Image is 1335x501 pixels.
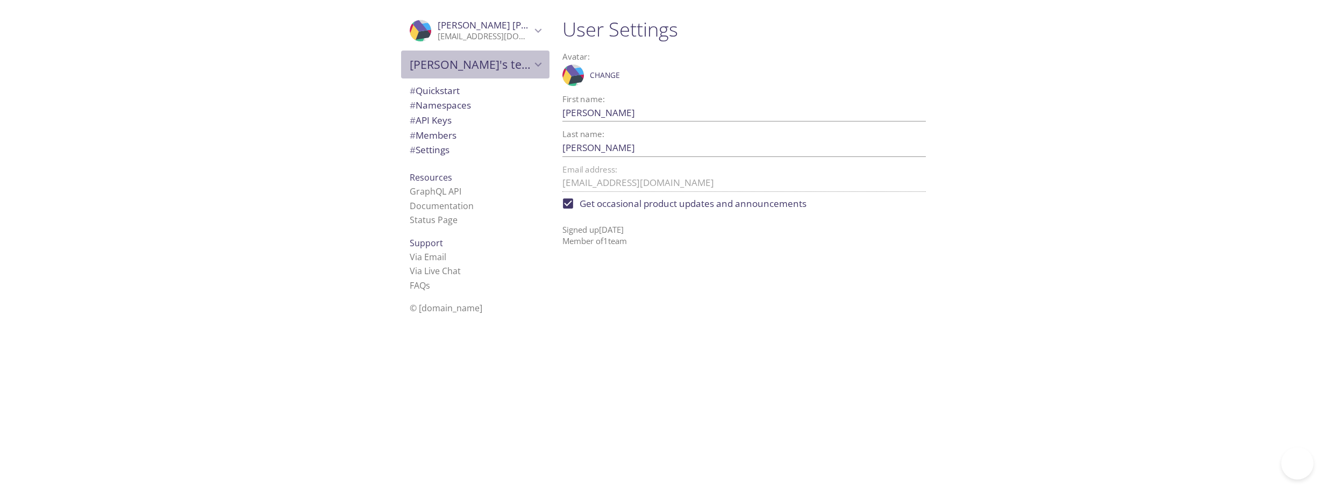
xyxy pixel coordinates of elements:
span: s [426,280,430,291]
div: Members [401,128,549,143]
iframe: Help Scout Beacon - Open [1281,447,1313,479]
div: Team Settings [401,142,549,158]
div: API Keys [401,113,549,128]
a: Via Live Chat [410,265,461,277]
span: Support [410,237,443,249]
div: Hugo's team [401,51,549,78]
div: Hugo Fagundes [401,13,549,48]
label: Last name: [562,130,604,138]
div: Quickstart [401,83,549,98]
span: Get occasional product updates and announcements [580,197,806,211]
span: [PERSON_NAME]'s team [410,57,531,72]
button: Change [587,67,623,84]
a: Documentation [410,200,474,212]
span: # [410,129,416,141]
span: # [410,144,416,156]
p: Signed up [DATE] Member of 1 team [562,216,926,247]
span: Namespaces [410,99,471,111]
label: First name: [562,95,605,103]
span: API Keys [410,114,452,126]
label: Email address: [562,166,617,174]
a: GraphQL API [410,185,461,197]
p: [EMAIL_ADDRESS][DOMAIN_NAME] [438,31,531,42]
span: Settings [410,144,449,156]
span: Resources [410,171,452,183]
a: FAQ [410,280,430,291]
span: [PERSON_NAME] [PERSON_NAME] [438,19,585,31]
span: © [DOMAIN_NAME] [410,302,482,314]
span: # [410,84,416,97]
a: Via Email [410,251,446,263]
h1: User Settings [562,17,926,41]
a: Status Page [410,214,458,226]
span: Members [410,129,456,141]
span: # [410,99,416,111]
span: Quickstart [410,84,460,97]
span: Change [590,69,620,82]
label: Avatar: [562,53,882,61]
span: # [410,114,416,126]
div: Namespaces [401,98,549,113]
